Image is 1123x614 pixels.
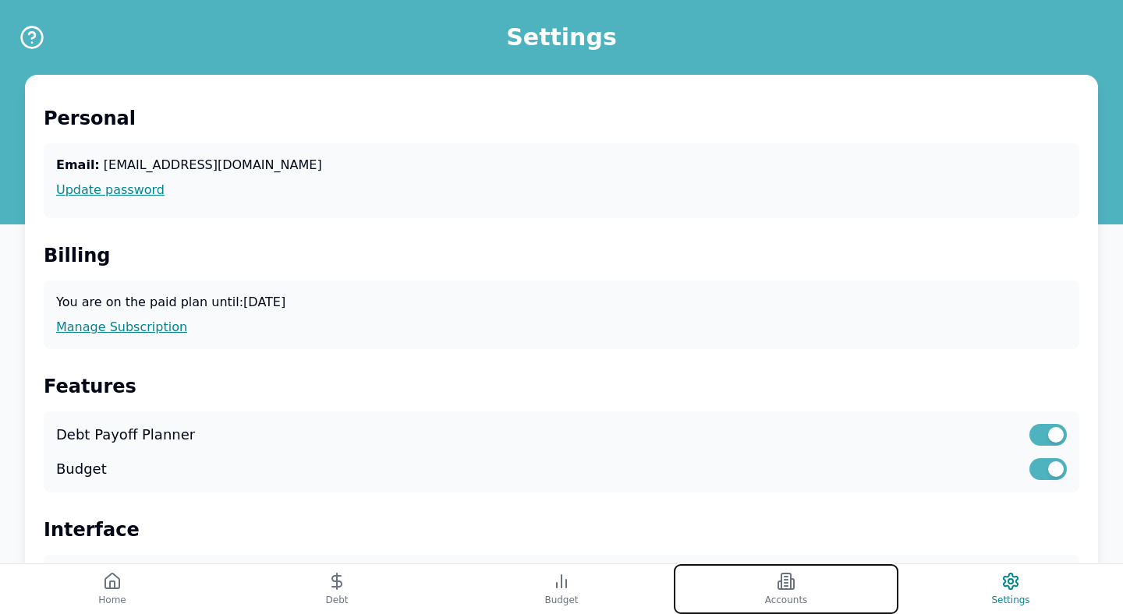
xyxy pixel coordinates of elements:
[449,564,674,614] button: Budget
[44,243,1079,268] h2: Billing
[44,374,1079,399] h2: Features
[56,181,1067,199] a: Update password
[98,594,126,606] span: Home
[544,594,578,606] span: Budget
[56,156,1067,175] p: [EMAIL_ADDRESS][DOMAIN_NAME]
[506,23,617,51] h1: Settings
[56,458,107,480] label: Budget
[991,594,1029,606] span: Settings
[44,517,1079,542] h2: Interface
[44,106,1079,131] h2: Personal
[56,293,1067,312] p: You are on the paid plan until: [DATE]
[56,424,195,446] label: Debt Payoff Planner
[225,564,449,614] button: Debt
[56,157,100,172] span: Email:
[898,564,1123,614] button: Settings
[326,594,349,606] span: Debt
[56,318,1067,337] a: Manage Subscription
[19,24,45,51] button: Help
[674,564,898,614] button: Accounts
[765,594,808,606] span: Accounts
